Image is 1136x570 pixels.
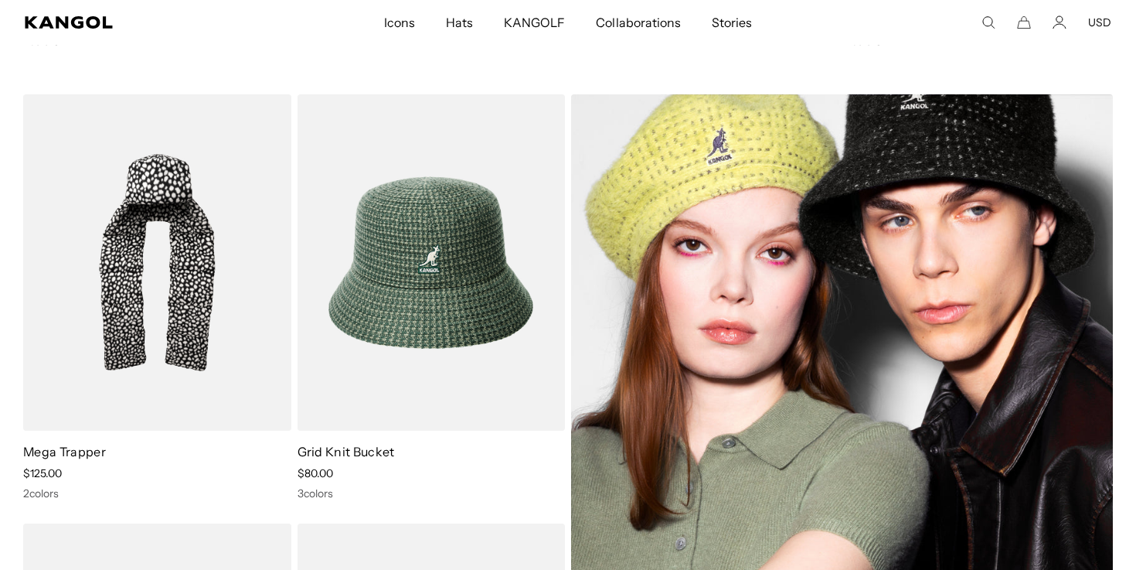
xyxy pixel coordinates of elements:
button: Cart [1017,15,1031,29]
summary: Search here [981,15,995,29]
span: $80.00 [298,466,333,480]
a: Account [1053,15,1066,29]
a: Kangol [25,16,254,29]
img: Mega Trapper [23,94,291,431]
span: $125.00 [23,466,62,480]
a: Grid Knit Bucket [298,444,395,459]
button: USD [1088,15,1111,29]
a: Mega Trapper [23,444,106,459]
div: 2 colors [23,486,291,500]
img: Grid Knit Bucket [298,94,566,431]
div: 3 colors [298,486,566,500]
